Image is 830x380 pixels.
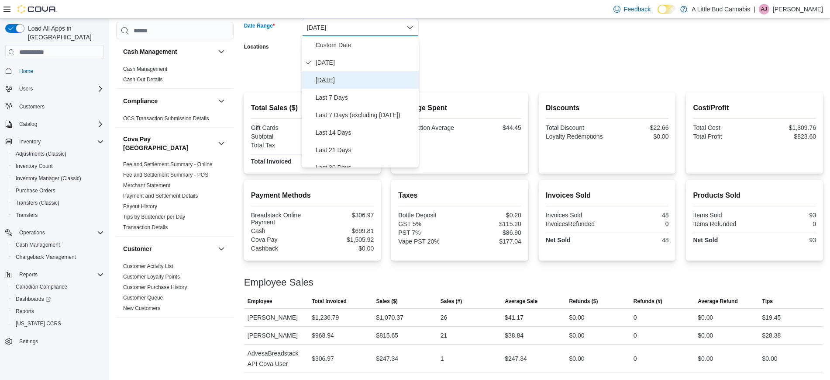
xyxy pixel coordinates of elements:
[16,84,36,94] button: Users
[505,312,523,323] div: $41.17
[216,138,227,149] button: Cova Pay [GEOGRAPHIC_DATA]
[19,121,37,128] span: Catalog
[2,118,107,130] button: Catalog
[123,295,163,301] a: Customer Queue
[569,330,585,341] div: $0.00
[398,103,521,113] h2: Average Spent
[16,227,104,238] span: Operations
[12,149,104,159] span: Adjustments (Classic)
[16,269,104,280] span: Reports
[609,237,669,244] div: 48
[314,227,374,234] div: $699.81
[123,182,170,189] span: Merchant Statement
[398,229,458,236] div: PST 7%
[9,239,107,251] button: Cash Management
[16,175,81,182] span: Inventory Manager (Classic)
[546,133,606,140] div: Loyalty Redemptions
[312,353,334,364] div: $306.97
[16,136,44,147] button: Inventory
[123,47,177,56] h3: Cash Management
[123,47,214,56] button: Cash Management
[12,294,104,304] span: Dashboards
[123,76,163,83] span: Cash Out Details
[756,124,816,131] div: $1,309.76
[316,110,415,120] span: Last 7 Days (excluding [DATE])
[2,136,107,148] button: Inventory
[123,203,157,209] a: Payout History
[2,227,107,239] button: Operations
[244,327,308,344] div: [PERSON_NAME]
[693,220,753,227] div: Items Refunded
[123,273,180,280] span: Customer Loyalty Points
[316,127,415,138] span: Last 14 Days
[116,113,234,127] div: Compliance
[12,252,79,262] a: Chargeback Management
[16,254,76,261] span: Chargeback Management
[9,172,107,185] button: Inventory Manager (Classic)
[634,312,637,323] div: 0
[461,212,521,219] div: $0.20
[16,163,53,170] span: Inventory Count
[123,161,213,168] span: Fee and Settlement Summary - Online
[398,212,458,219] div: Bottle Deposit
[316,162,415,173] span: Last 30 Days
[312,312,339,323] div: $1,236.79
[698,353,713,364] div: $0.00
[756,212,816,219] div: 93
[698,330,713,341] div: $0.00
[16,336,104,347] span: Settings
[123,244,214,253] button: Customer
[12,198,63,208] a: Transfers (Classic)
[16,84,104,94] span: Users
[316,145,415,155] span: Last 21 Days
[116,64,234,88] div: Cash Management
[17,5,57,14] img: Cova
[376,312,403,323] div: $1,070.37
[12,318,65,329] a: [US_STATE] CCRS
[16,336,41,347] a: Settings
[441,312,448,323] div: 26
[693,124,753,131] div: Total Cost
[9,281,107,293] button: Canadian Compliance
[123,263,173,270] span: Customer Activity List
[505,330,523,341] div: $38.84
[123,305,160,311] a: New Customers
[693,237,718,244] strong: Net Sold
[12,173,85,184] a: Inventory Manager (Classic)
[2,64,107,77] button: Home
[12,282,104,292] span: Canadian Compliance
[216,244,227,254] button: Customer
[19,338,38,345] span: Settings
[12,210,104,220] span: Transfers
[773,4,823,14] p: [PERSON_NAME]
[123,192,198,199] span: Payment and Settlement Details
[123,193,198,199] a: Payment and Settlement Details
[761,4,767,14] span: AJ
[19,103,45,110] span: Customers
[123,284,187,291] span: Customer Purchase History
[244,43,269,50] label: Locations
[19,85,33,92] span: Users
[16,119,104,129] span: Catalog
[244,22,275,29] label: Date Range
[251,245,311,252] div: Cashback
[12,252,104,262] span: Chargeback Management
[314,245,374,252] div: $0.00
[302,36,419,167] div: Select listbox
[441,330,448,341] div: 21
[251,133,311,140] div: Subtotal
[123,135,214,152] button: Cova Pay [GEOGRAPHIC_DATA]
[441,298,462,305] span: Sales (#)
[251,190,374,201] h2: Payment Methods
[251,227,311,234] div: Cash
[244,345,308,373] div: AdvesaBreadstack API Cova User
[398,220,458,227] div: GST 5%
[251,212,311,226] div: Breadstack Online Payment
[16,187,55,194] span: Purchase Orders
[762,312,781,323] div: $19.45
[609,133,669,140] div: $0.00
[12,306,38,317] a: Reports
[546,220,606,227] div: InvoicesRefunded
[123,244,152,253] h3: Customer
